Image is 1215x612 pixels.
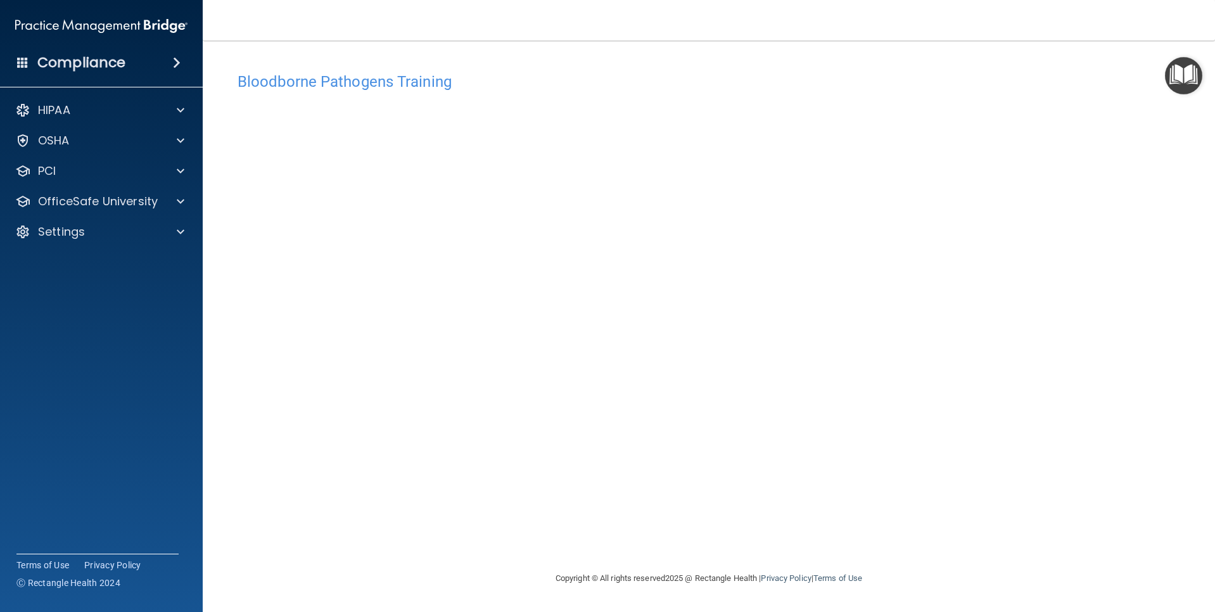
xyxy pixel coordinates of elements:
[15,224,184,239] a: Settings
[15,163,184,179] a: PCI
[84,559,141,571] a: Privacy Policy
[761,573,811,583] a: Privacy Policy
[37,54,125,72] h4: Compliance
[16,577,120,589] span: Ⓒ Rectangle Health 2024
[238,97,1180,487] iframe: bbp
[38,103,70,118] p: HIPAA
[813,573,862,583] a: Terms of Use
[15,133,184,148] a: OSHA
[15,103,184,118] a: HIPAA
[238,73,1180,90] h4: Bloodborne Pathogens Training
[38,133,70,148] p: OSHA
[38,224,85,239] p: Settings
[15,13,188,39] img: PMB logo
[38,194,158,209] p: OfficeSafe University
[38,163,56,179] p: PCI
[478,558,940,599] div: Copyright © All rights reserved 2025 @ Rectangle Health | |
[15,194,184,209] a: OfficeSafe University
[1165,57,1202,94] button: Open Resource Center
[16,559,69,571] a: Terms of Use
